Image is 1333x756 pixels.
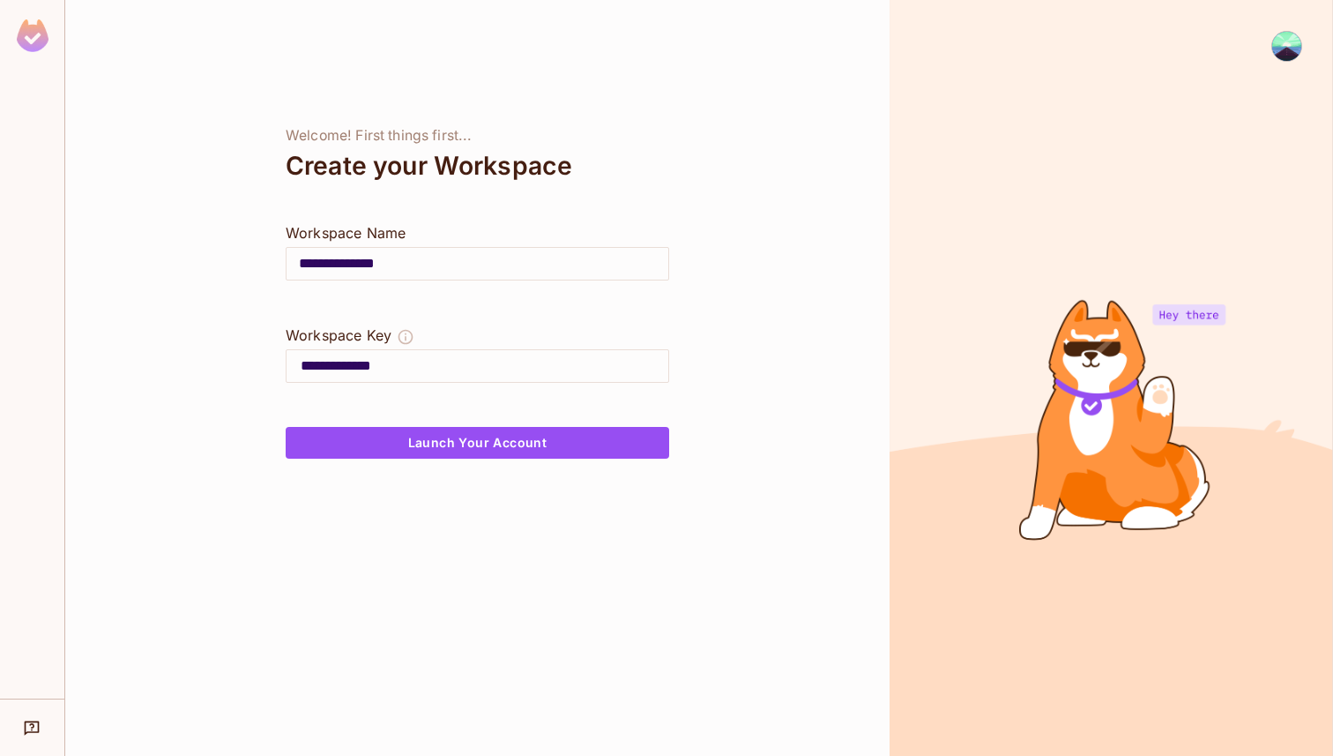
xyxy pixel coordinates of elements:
[12,710,52,745] div: Help & Updates
[286,325,391,346] div: Workspace Key
[17,19,48,52] img: SReyMgAAAABJRU5ErkJggg==
[397,325,414,349] button: The Workspace Key is unique, and serves as the identifier of your workspace.
[286,427,669,459] button: Launch Your Account
[1272,32,1301,61] img: Jophia Sylvester
[286,145,669,187] div: Create your Workspace
[286,127,669,145] div: Welcome! First things first...
[286,222,669,243] div: Workspace Name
